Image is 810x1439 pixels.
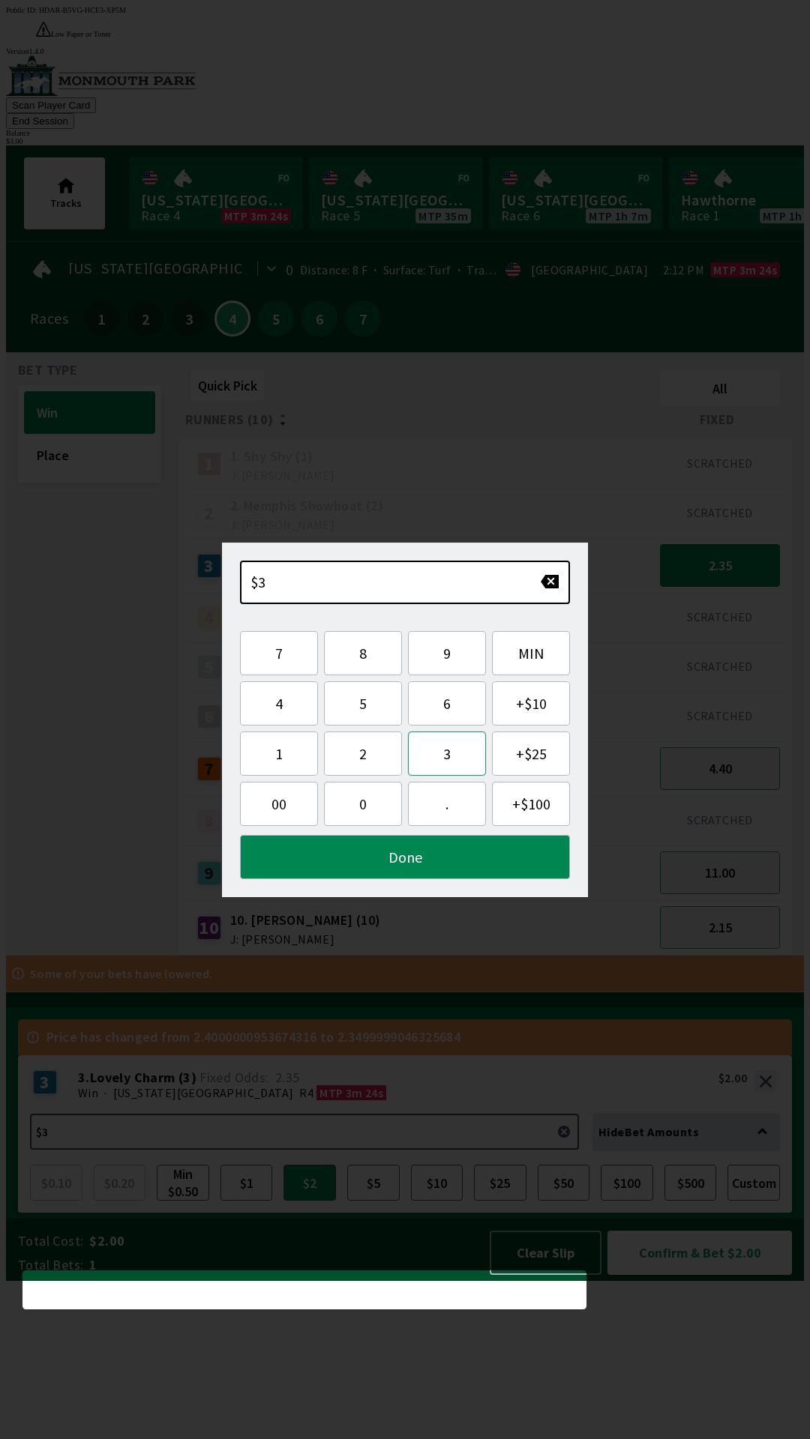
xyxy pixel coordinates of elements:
[253,744,305,763] span: 1
[492,681,570,725] button: +$10
[337,644,389,663] span: 8
[240,631,318,675] button: 7
[240,835,570,879] button: Done
[324,782,402,826] button: 0
[492,731,570,776] button: +$25
[253,848,557,866] span: Done
[324,631,402,675] button: 8
[253,694,305,713] span: 4
[505,644,557,663] span: MIN
[408,681,486,725] button: 6
[337,794,389,813] span: 0
[337,694,389,713] span: 5
[250,573,266,591] span: $3
[505,694,557,713] span: + $10
[324,731,402,776] button: 2
[421,644,473,663] span: 9
[408,782,486,826] button: .
[421,794,473,813] span: .
[505,794,557,813] span: + $100
[240,731,318,776] button: 1
[240,681,318,725] button: 4
[492,631,570,675] button: MIN
[240,782,318,826] button: 00
[253,644,305,663] span: 7
[408,631,486,675] button: 9
[408,731,486,776] button: 3
[324,681,402,725] button: 5
[337,744,389,763] span: 2
[421,694,473,713] span: 6
[505,744,557,763] span: + $25
[253,794,305,813] span: 00
[492,782,570,826] button: +$100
